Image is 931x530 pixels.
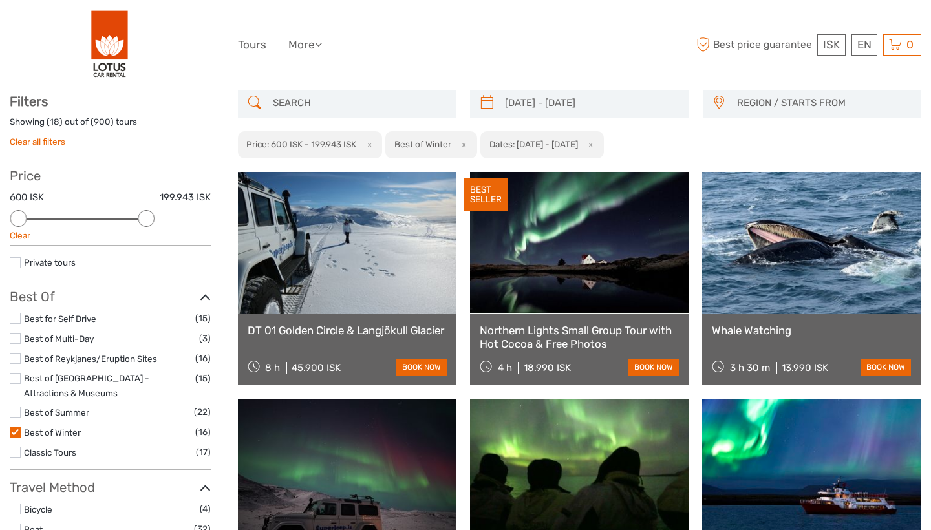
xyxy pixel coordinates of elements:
a: book now [861,359,911,376]
div: 45.900 ISK [292,362,341,374]
a: book now [628,359,679,376]
a: Whale Watching [712,324,911,337]
a: Best of Summer [24,407,89,418]
h3: Best Of [10,289,211,304]
h2: Price: 600 ISK - 199.943 ISK [246,139,356,149]
a: Best of Winter [24,427,81,438]
h2: Best of Winter [394,139,451,149]
h3: Travel Method [10,480,211,495]
a: More [288,36,322,54]
span: Best price guarantee [694,34,815,56]
label: 600 ISK [10,191,44,204]
a: Best of Multi-Day [24,334,94,344]
a: Bicycle [24,504,52,514]
a: book now [396,359,447,376]
a: Private tours [24,257,76,268]
div: BEST SELLER [464,178,508,211]
span: (16) [195,351,211,366]
span: (22) [194,405,211,419]
button: Open LiveChat chat widget [149,20,164,36]
label: 199.943 ISK [160,191,211,204]
a: Clear all filters [10,136,65,147]
a: DT 01 Golden Circle & Langjökull Glacier [248,324,447,337]
div: 13.990 ISK [782,362,828,374]
span: (16) [195,425,211,440]
span: (15) [195,311,211,326]
input: SELECT DATES [500,92,683,114]
input: SEARCH [268,92,451,114]
button: x [358,138,376,151]
strong: Filters [10,94,48,109]
h2: Dates: [DATE] - [DATE] [489,139,578,149]
a: Classic Tours [24,447,76,458]
span: (17) [196,445,211,460]
button: REGION / STARTS FROM [731,92,915,114]
label: 18 [50,116,59,128]
span: (15) [195,371,211,386]
a: Tours [238,36,266,54]
span: ISK [823,38,840,51]
span: 3 h 30 m [730,362,770,374]
span: 8 h [265,362,280,374]
span: (3) [199,331,211,346]
div: Showing ( ) out of ( ) tours [10,116,211,136]
a: Northern Lights Small Group Tour with Hot Cocoa & Free Photos [480,324,679,350]
span: 0 [904,38,915,51]
div: Clear [10,229,211,242]
span: (4) [200,502,211,516]
div: 18.990 ISK [524,362,571,374]
img: 443-e2bd2384-01f0-477a-b1bf-f993e7f52e7d_logo_big.png [91,10,129,80]
label: 900 [94,116,111,128]
p: We're away right now. Please check back later! [18,23,146,33]
a: Best of [GEOGRAPHIC_DATA] - Attractions & Museums [24,373,149,398]
a: Best of Reykjanes/Eruption Sites [24,354,157,364]
a: Best for Self Drive [24,313,96,324]
span: 4 h [498,362,512,374]
button: x [453,138,471,151]
h3: Price [10,168,211,184]
div: EN [851,34,877,56]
